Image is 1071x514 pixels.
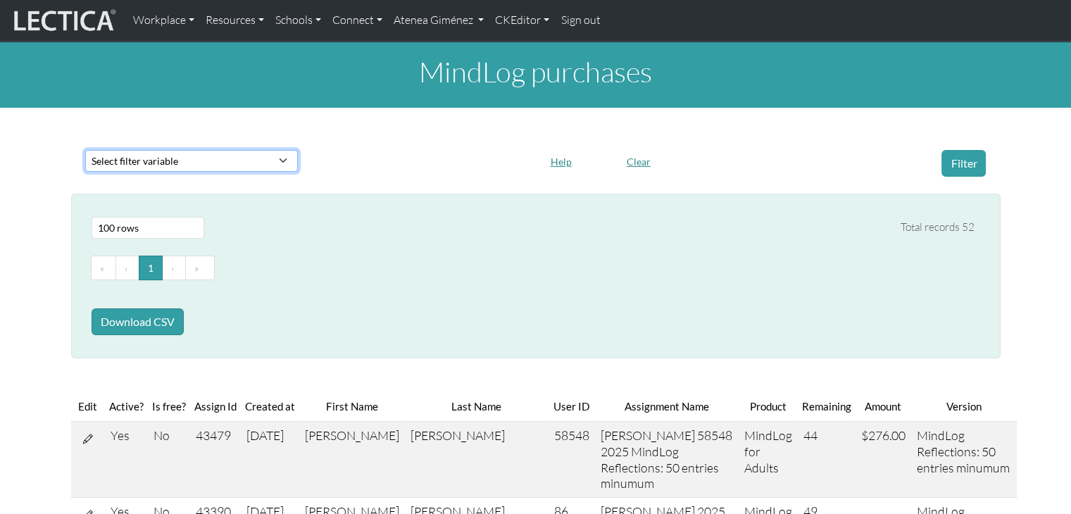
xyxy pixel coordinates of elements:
button: Filter [941,150,986,177]
th: Created at [241,392,299,421]
td: MindLog Reflections: 50 entries minumum [911,421,1017,497]
div: No [154,427,184,444]
th: Assignment Name [595,392,739,421]
td: [PERSON_NAME] 58548 2025 MindLog Reflections: 50 entries minumum [595,421,739,497]
a: Workplace [127,6,200,35]
th: Version [911,392,1017,421]
td: [PERSON_NAME] [405,421,549,497]
td: 58548 [549,421,595,497]
th: Is free? [148,392,190,421]
td: [DATE] [241,421,299,497]
th: Assign Id [190,392,241,421]
th: User ID [549,392,595,421]
button: Clear [620,151,657,173]
div: Yes [111,427,142,444]
span: 44 [803,427,818,443]
th: Edit [71,392,105,421]
a: Atenea Giménez [388,6,489,35]
a: CKEditor [489,6,555,35]
a: Schools [270,6,327,35]
ul: Pagination [92,256,975,281]
td: [PERSON_NAME] [299,421,405,497]
th: Active? [105,392,148,421]
button: Download CSV [92,308,184,335]
th: Amount [856,392,911,421]
td: MindLog for Adults [739,421,798,497]
th: Product [739,392,798,421]
a: Help [544,153,578,168]
a: Sign out [555,6,606,35]
div: Total records 52 [901,219,975,237]
td: 43479 [190,421,241,497]
a: Connect [327,6,388,35]
a: Resources [200,6,270,35]
button: Help [544,151,578,173]
th: Last Name [405,392,549,421]
img: lecticalive [11,7,116,34]
th: Remaining [798,392,856,421]
span: $276.00 [861,427,906,443]
th: First Name [299,392,405,421]
button: Go to page 1 [139,256,163,281]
